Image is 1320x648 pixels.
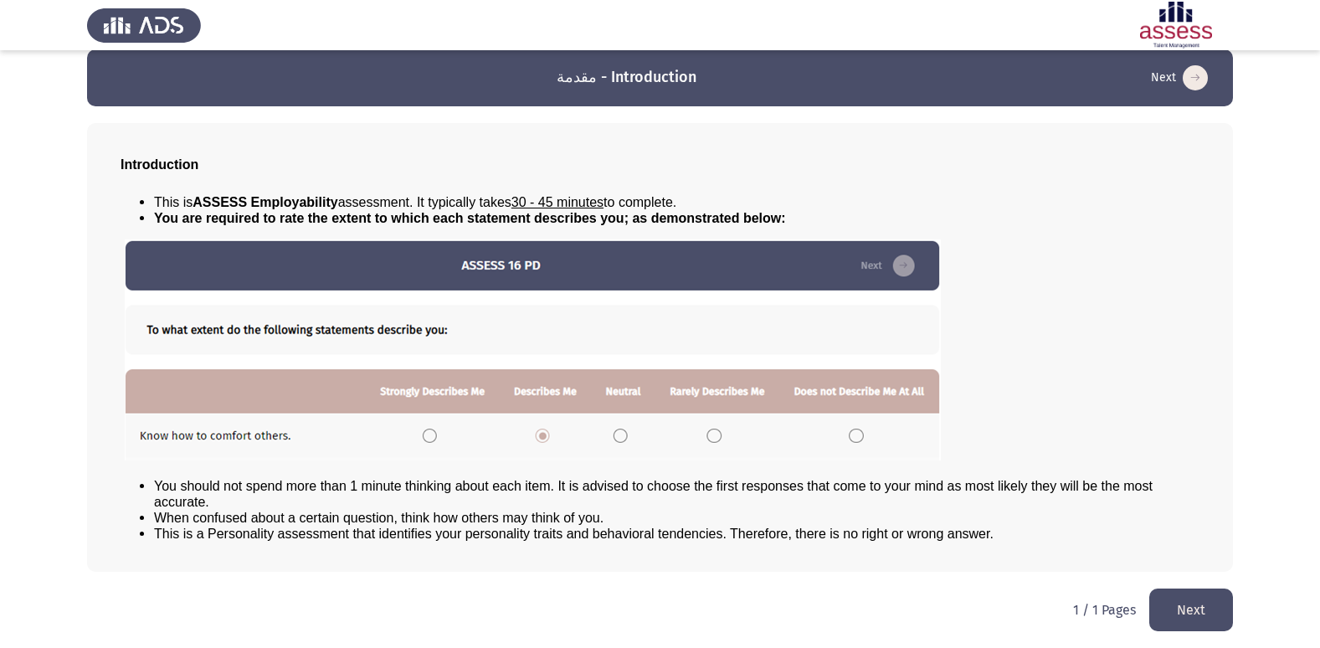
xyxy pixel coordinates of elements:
span: Introduction [121,157,198,172]
span: This is assessment. It typically takes to complete. [154,195,676,209]
b: ASSESS Employability [193,195,337,209]
button: load next page [1149,589,1233,631]
span: You are required to rate the extent to which each statement describes you; as demonstrated below: [154,211,786,225]
span: You should not spend more than 1 minute thinking about each item. It is advised to choose the fir... [154,479,1153,509]
button: load next page [1146,64,1213,91]
p: 1 / 1 Pages [1073,602,1136,618]
h3: مقدمة - Introduction [557,67,696,88]
span: When confused about a certain question, think how others may think of you. [154,511,604,525]
img: Assess Talent Management logo [87,2,201,49]
u: 30 - 45 minutes [511,195,604,209]
img: Assessment logo of ASSESS Employability - EBI [1119,2,1233,49]
span: This is a Personality assessment that identifies your personality traits and behavioral tendencie... [154,527,994,541]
